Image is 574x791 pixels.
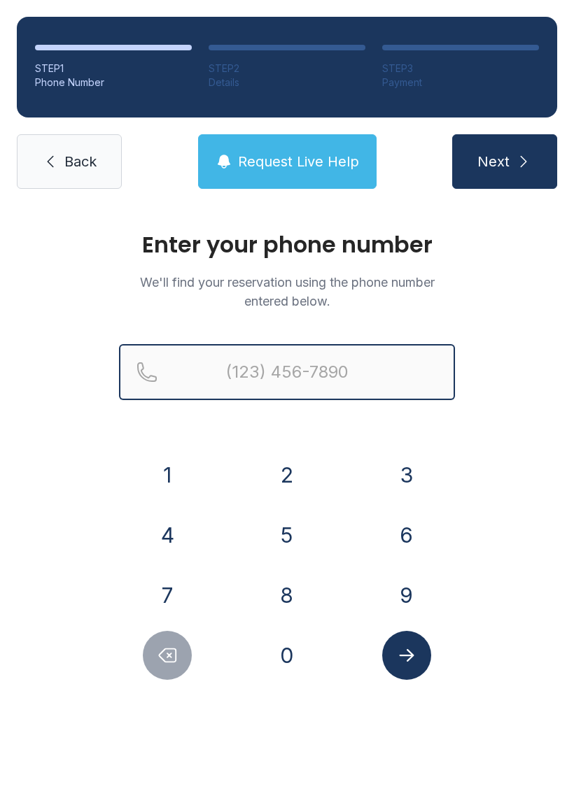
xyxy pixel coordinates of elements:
div: Phone Number [35,76,192,90]
div: STEP 1 [35,62,192,76]
span: Request Live Help [238,152,359,171]
button: 4 [143,511,192,560]
button: 7 [143,571,192,620]
button: Submit lookup form [382,631,431,680]
span: Back [64,152,97,171]
button: 8 [262,571,311,620]
button: 2 [262,450,311,499]
button: 9 [382,571,431,620]
div: STEP 2 [209,62,365,76]
button: Delete number [143,631,192,680]
h1: Enter your phone number [119,234,455,256]
button: 0 [262,631,311,680]
span: Next [477,152,510,171]
button: 5 [262,511,311,560]
button: 6 [382,511,431,560]
button: 1 [143,450,192,499]
p: We'll find your reservation using the phone number entered below. [119,273,455,311]
button: 3 [382,450,431,499]
input: Reservation phone number [119,344,455,400]
div: STEP 3 [382,62,539,76]
div: Details [209,76,365,90]
div: Payment [382,76,539,90]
